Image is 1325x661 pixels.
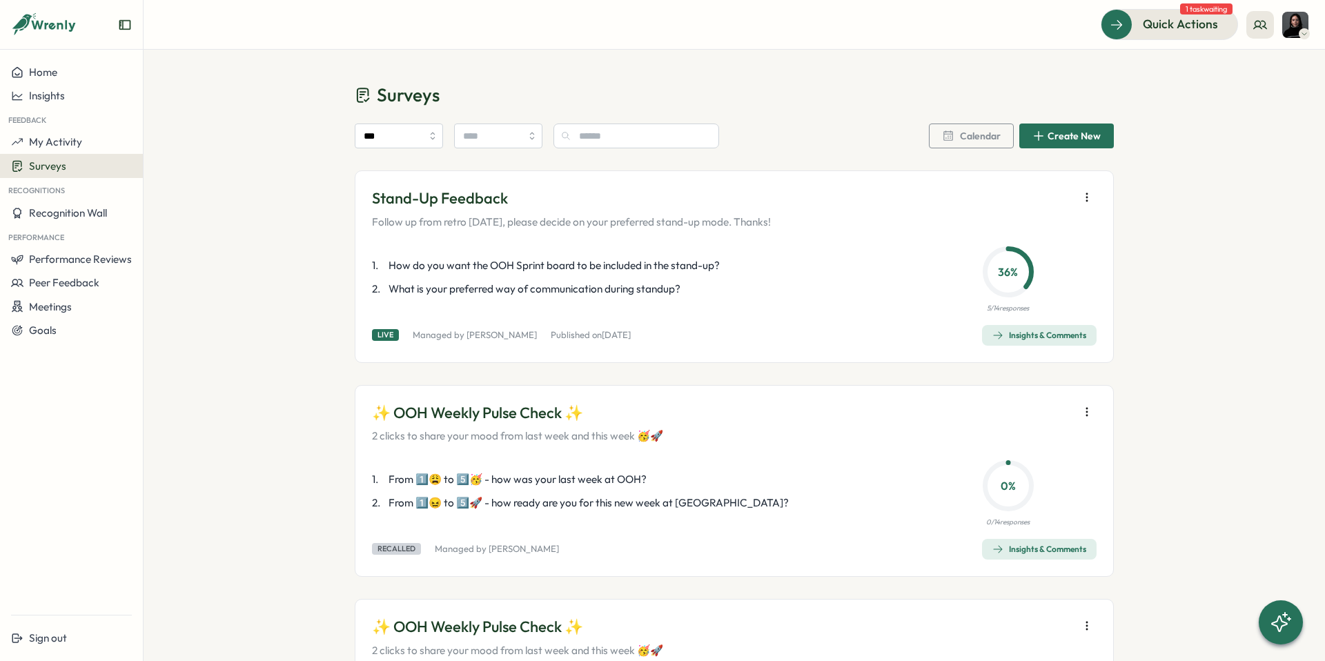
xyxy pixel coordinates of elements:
span: Quick Actions [1143,15,1218,33]
span: 2 . [372,282,386,297]
span: [DATE] [602,329,631,340]
button: Create New [1019,124,1114,148]
span: What is your preferred way of communication during standup? [389,282,680,297]
span: Performance Reviews [29,253,132,266]
button: Calendar [929,124,1014,148]
span: My Activity [29,135,82,148]
button: Quick Actions [1101,9,1238,39]
p: ✨ OOH Weekly Pulse Check ✨ [372,402,663,424]
span: Meetings [29,300,72,313]
div: Insights & Comments [992,330,1086,341]
span: 1 task waiting [1180,3,1233,14]
p: Managed by [413,329,537,342]
span: Surveys [377,83,440,107]
span: Sign out [29,631,67,644]
span: Peer Feedback [29,276,99,289]
p: 2 clicks to share your mood from last week and this week 🥳🚀 [372,428,663,444]
div: Live [372,329,399,341]
button: Expand sidebar [118,18,132,32]
span: 2 . [372,495,386,511]
p: Stand-Up Feedback [372,188,771,209]
button: Insights & Comments [982,539,1097,560]
span: Home [29,66,57,79]
a: [PERSON_NAME] [467,329,537,340]
span: Surveys [29,159,66,172]
span: Calendar [960,131,1001,141]
span: Insights [29,89,65,102]
p: 5 / 14 responses [987,303,1029,314]
p: ✨ OOH Weekly Pulse Check ✨ [372,616,663,638]
span: Goals [29,324,57,337]
span: 1 . [372,472,386,487]
p: 2 clicks to share your mood from last week and this week 🥳🚀 [372,643,663,658]
p: 0 / 14 responses [986,517,1030,528]
p: Follow up from retro [DATE], please decide on your preferred stand-up mode. Thanks! [372,215,771,230]
a: [PERSON_NAME] [489,543,559,554]
div: Insights & Comments [992,544,1086,555]
span: Create New [1048,131,1101,141]
p: 36 % [987,264,1030,281]
p: 0 % [987,477,1030,495]
p: Published on [551,329,631,342]
span: From 1️⃣😖 to 5️⃣🚀 - how ready are you for this new week at [GEOGRAPHIC_DATA]? [389,495,789,511]
div: recalled [372,543,421,555]
span: How do you want the OOH Sprint board to be included in the stand-up? [389,258,720,273]
img: Lisa Scherer [1282,12,1308,38]
p: Managed by [435,543,559,555]
span: Recognition Wall [29,206,107,219]
span: 1 . [372,258,386,273]
span: From 1️⃣😩 to 5️⃣🥳 - how was your last week at OOH? [389,472,647,487]
button: Insights & Comments [982,325,1097,346]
